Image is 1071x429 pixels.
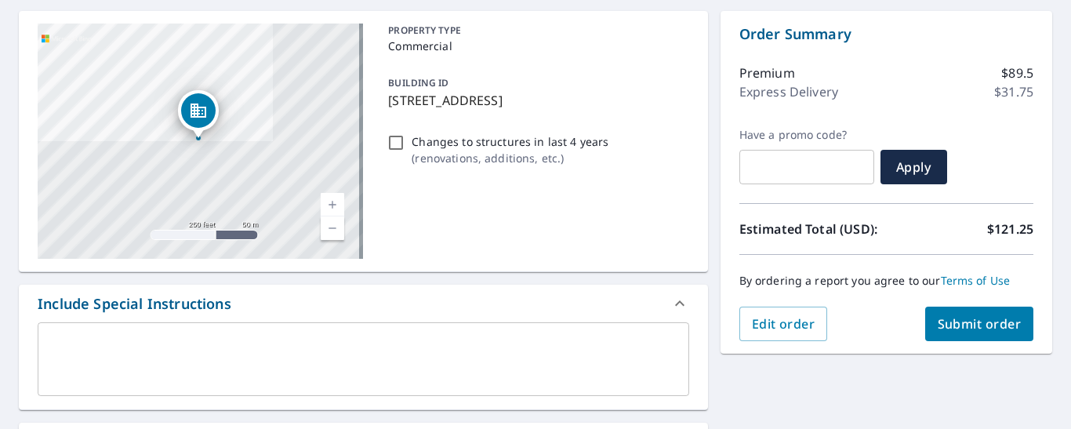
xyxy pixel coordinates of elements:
p: By ordering a report you agree to our [739,274,1033,288]
p: Changes to structures in last 4 years [412,133,608,150]
p: [STREET_ADDRESS] [388,91,682,110]
button: Submit order [925,307,1034,341]
div: Dropped pin, building 1, Commercial property, 1551 Denmark Rd Union, MO 63084 [178,90,219,139]
p: $31.75 [994,82,1033,101]
div: Include Special Instructions [38,293,231,314]
p: Order Summary [739,24,1033,45]
button: Edit order [739,307,828,341]
p: Premium [739,64,795,82]
a: Terms of Use [941,273,1011,288]
p: BUILDING ID [388,76,448,89]
a: Current Level 17, Zoom In [321,193,344,216]
p: PROPERTY TYPE [388,24,682,38]
a: Current Level 17, Zoom Out [321,216,344,240]
p: $121.25 [987,220,1033,238]
span: Submit order [938,315,1022,333]
p: Commercial [388,38,682,54]
label: Have a promo code? [739,128,874,142]
button: Apply [880,150,947,184]
p: Estimated Total (USD): [739,220,887,238]
span: Edit order [752,315,815,333]
p: $89.5 [1001,64,1033,82]
div: Include Special Instructions [19,285,708,322]
span: Apply [893,158,935,176]
p: ( renovations, additions, etc. ) [412,150,608,166]
p: Express Delivery [739,82,838,101]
